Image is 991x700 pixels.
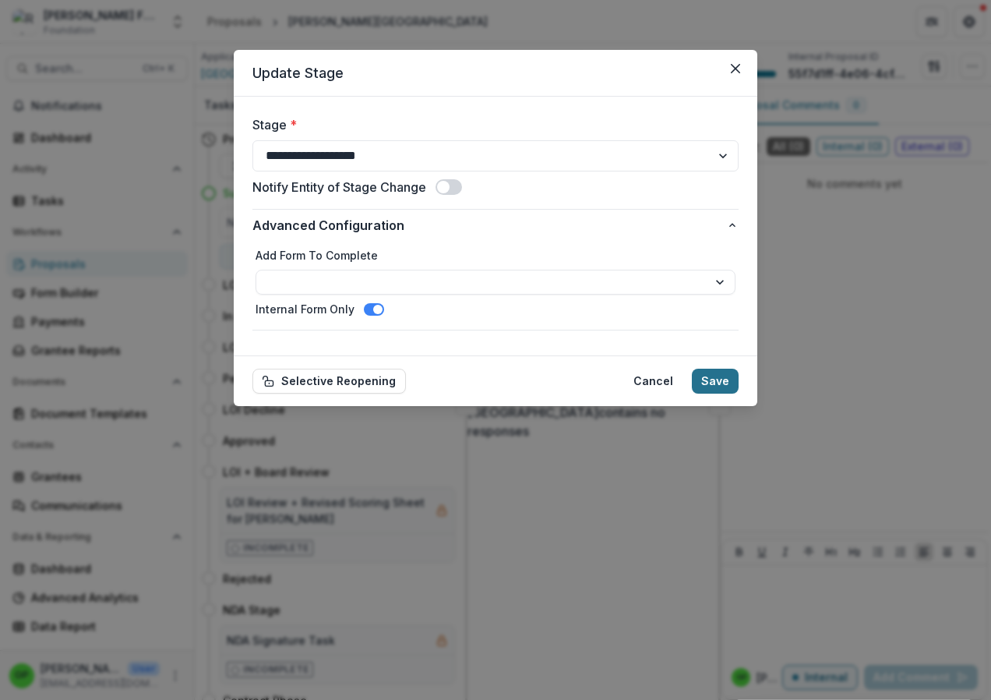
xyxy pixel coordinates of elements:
button: Cancel [624,369,682,394]
button: Close [723,56,748,81]
button: Selective Reopening [252,369,406,394]
button: Save [692,369,739,394]
span: Advanced Configuration [252,216,726,235]
label: Notify Entity of Stage Change [252,178,426,196]
label: Stage [252,115,729,134]
button: Advanced Configuration [252,210,739,241]
div: Advanced Configuration [252,241,739,330]
label: Add Form To Complete [256,247,735,263]
header: Update Stage [234,50,757,97]
label: Internal Form Only [256,301,354,317]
